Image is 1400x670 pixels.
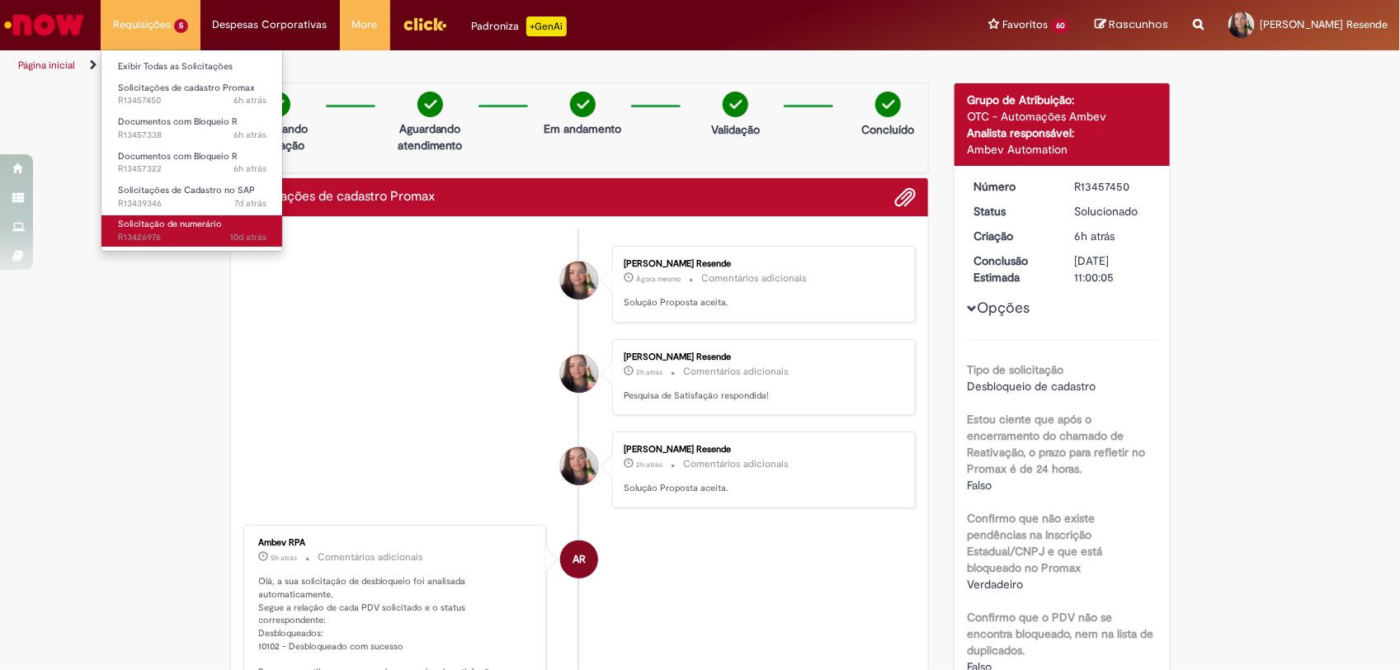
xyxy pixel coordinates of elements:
img: click_logo_yellow_360x200.png [403,12,447,36]
a: Aberto R13457338 : Documentos com Bloqueio R [101,113,283,144]
a: Aberto R13457450 : Solicitações de cadastro Promax [101,79,283,110]
div: Aline Pereira Resende [560,262,598,300]
span: Solicitações de Cadastro no SAP [118,184,255,196]
div: [PERSON_NAME] Resende [624,352,898,362]
small: Comentários adicionais [701,271,807,285]
a: Rascunhos [1095,17,1168,33]
span: 6h atrás [233,129,266,141]
span: Agora mesmo [636,274,681,284]
time: 22/08/2025 11:14:34 [234,197,266,210]
div: [PERSON_NAME] Resende [624,259,898,269]
a: Página inicial [18,59,75,72]
p: Aguardando atendimento [390,120,470,153]
dt: Conclusão Estimada [961,252,1063,285]
dt: Criação [961,228,1063,244]
button: Adicionar anexos [894,186,916,208]
b: Tipo de solicitação [967,362,1063,377]
span: More [352,17,378,33]
a: Aberto R13439346 : Solicitações de Cadastro no SAP [101,182,283,212]
time: 28/08/2025 13:04:20 [271,553,298,563]
span: R13426976 [118,231,266,244]
time: 28/08/2025 11:46:14 [233,129,266,141]
span: Documentos com Bloqueio R [118,150,238,163]
div: Aline Pereira Resende [560,447,598,485]
span: Favoritos [1002,17,1048,33]
div: Ambev RPA [259,538,534,548]
span: 2h atrás [636,460,662,469]
span: R13457450 [118,94,266,107]
ul: Trilhas de página [12,50,921,81]
span: Despesas Corporativas [213,17,328,33]
span: R13457322 [118,163,266,176]
time: 28/08/2025 11:45:01 [233,163,266,175]
p: Solução Proposta aceita. [624,482,898,495]
div: Ambev Automation [967,141,1157,158]
p: +GenAi [526,17,567,36]
img: check-circle-green.png [570,92,596,117]
span: Solicitações de cadastro Promax [118,82,255,94]
p: Pesquisa de Satisfação respondida! [624,389,898,403]
img: check-circle-green.png [417,92,443,117]
span: [PERSON_NAME] Resende [1260,17,1388,31]
a: Exibir Todas as Solicitações [101,58,283,76]
a: Aberto R13457322 : Documentos com Bloqueio R [101,148,283,178]
span: Desbloqueio de cadastro [967,379,1096,394]
span: Verdadeiro [967,577,1023,592]
img: ServiceNow [2,8,87,41]
span: AR [573,540,586,579]
span: 6h atrás [233,163,266,175]
span: 2h atrás [636,367,662,377]
h2: Solicitações de cadastro Promax Histórico de tíquete [243,190,436,205]
div: 28/08/2025 11:58:56 [1075,228,1152,244]
span: 6h atrás [233,94,266,106]
div: Padroniza [472,17,567,36]
div: [DATE] 11:00:05 [1075,252,1152,285]
b: Estou ciente que após o encerramento do chamado de Reativação, o prazo para refletir no Promax é ... [967,412,1145,476]
span: R13439346 [118,197,266,210]
dt: Número [961,178,1063,195]
span: 5h atrás [271,553,298,563]
p: Solução Proposta aceita. [624,296,898,309]
div: Grupo de Atribuição: [967,92,1157,108]
dt: Status [961,203,1063,219]
span: R13457338 [118,129,266,142]
small: Comentários adicionais [683,457,789,471]
ul: Requisições [101,50,283,252]
b: Confirmo que não existe pendências na Inscrição Estadual/CNPJ e que está bloqueado no Promax [967,511,1102,575]
div: Ambev RPA [560,540,598,578]
div: OTC - Automações Ambev [967,108,1157,125]
span: Falso [967,478,992,493]
span: 5 [174,19,188,33]
a: Aberto R13426976 : Solicitação de numerário [101,215,283,246]
time: 28/08/2025 16:05:35 [636,367,662,377]
time: 28/08/2025 11:58:56 [1075,229,1115,243]
span: 7d atrás [234,197,266,210]
span: 60 [1051,19,1070,33]
div: Solucionado [1075,203,1152,219]
span: 10d atrás [230,231,266,243]
p: Validação [711,121,760,138]
time: 28/08/2025 11:59:00 [233,94,266,106]
time: 19/08/2025 08:59:15 [230,231,266,243]
time: 28/08/2025 16:05:22 [636,460,662,469]
span: Requisições [113,17,171,33]
div: R13457450 [1075,178,1152,195]
div: [PERSON_NAME] Resende [624,445,898,455]
b: Confirmo que o PDV não se encontra bloqueado, nem na lista de duplicados. [967,610,1153,658]
span: Solicitação de numerário [118,218,222,230]
span: Rascunhos [1109,17,1168,32]
p: Concluído [861,121,914,138]
p: Em andamento [544,120,621,137]
span: Documentos com Bloqueio R [118,116,238,128]
small: Comentários adicionais [318,550,424,564]
img: check-circle-green.png [875,92,901,117]
small: Comentários adicionais [683,365,789,379]
div: Aline Pereira Resende [560,355,598,393]
img: check-circle-green.png [723,92,748,117]
div: Analista responsável: [967,125,1157,141]
span: 6h atrás [1075,229,1115,243]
